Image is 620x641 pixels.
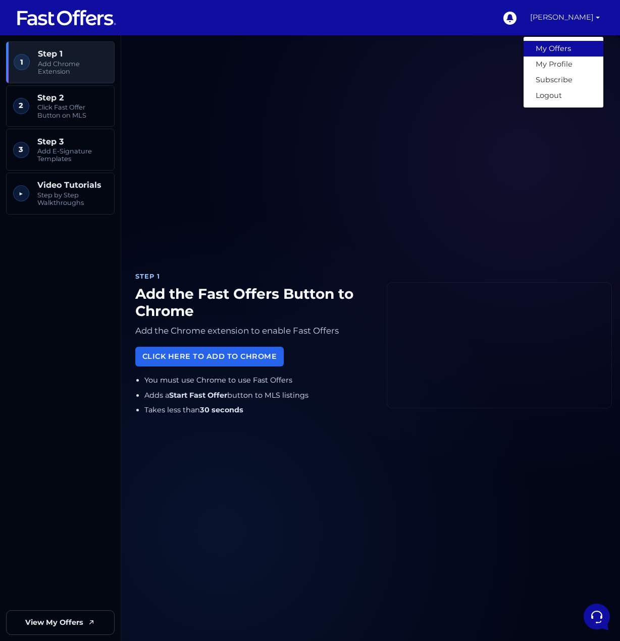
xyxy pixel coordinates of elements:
[6,129,115,171] a: 3 Step 3 Add E-Signature Templates
[6,85,115,127] a: 2 Step 2 Click Fast Offer Button on MLS
[13,98,29,114] span: 2
[16,101,186,121] button: Start a Conversation
[144,390,371,401] li: Adds a button to MLS listings
[524,88,603,103] a: Logout
[87,338,116,347] p: Messages
[30,338,47,347] p: Home
[32,73,53,93] img: dark
[524,57,603,72] a: My Profile
[37,93,108,102] span: Step 2
[13,142,29,158] span: 3
[200,405,243,414] strong: 30 seconds
[6,610,115,635] a: View My Offers
[523,36,604,108] div: [PERSON_NAME]
[73,107,141,115] span: Start a Conversation
[582,602,612,632] iframe: Customerly Messenger Launcher
[144,375,371,386] li: You must use Chrome to use Fast Offers
[25,617,83,628] span: View My Offers
[37,180,108,190] span: Video Tutorials
[16,141,69,149] span: Find an Answer
[6,173,115,215] a: ▶︎ Video Tutorials Step by Step Walkthroughs
[38,60,108,76] span: Add Chrome Extension
[23,163,165,173] input: Search for an Article...
[163,57,186,65] a: See all
[135,347,284,366] a: Click Here to Add to Chrome
[6,41,115,83] a: 1 Step 1 Add Chrome Extension
[126,141,186,149] a: Open Help Center
[157,338,170,347] p: Help
[524,72,603,88] a: Subscribe
[169,391,227,400] strong: Start Fast Offer
[70,324,132,347] button: Messages
[37,137,108,146] span: Step 3
[13,185,29,201] span: ▶︎
[37,103,108,119] span: Click Fast Offer Button on MLS
[132,324,194,347] button: Help
[524,41,603,57] a: My Offers
[135,324,371,338] p: Add the Chrome extension to enable Fast Offers
[135,272,371,282] div: Step 1
[38,49,108,59] span: Step 1
[37,191,108,207] span: Step by Step Walkthroughs
[144,404,371,416] li: Takes less than
[135,286,371,319] h1: Add the Fast Offers Button to Chrome
[16,73,36,93] img: dark
[16,57,82,65] span: Your Conversations
[8,324,70,347] button: Home
[8,8,170,40] h2: Hello [PERSON_NAME] 👋
[387,283,611,408] iframe: Fast Offers Chrome Extension
[37,147,108,163] span: Add E-Signature Templates
[14,54,30,70] span: 1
